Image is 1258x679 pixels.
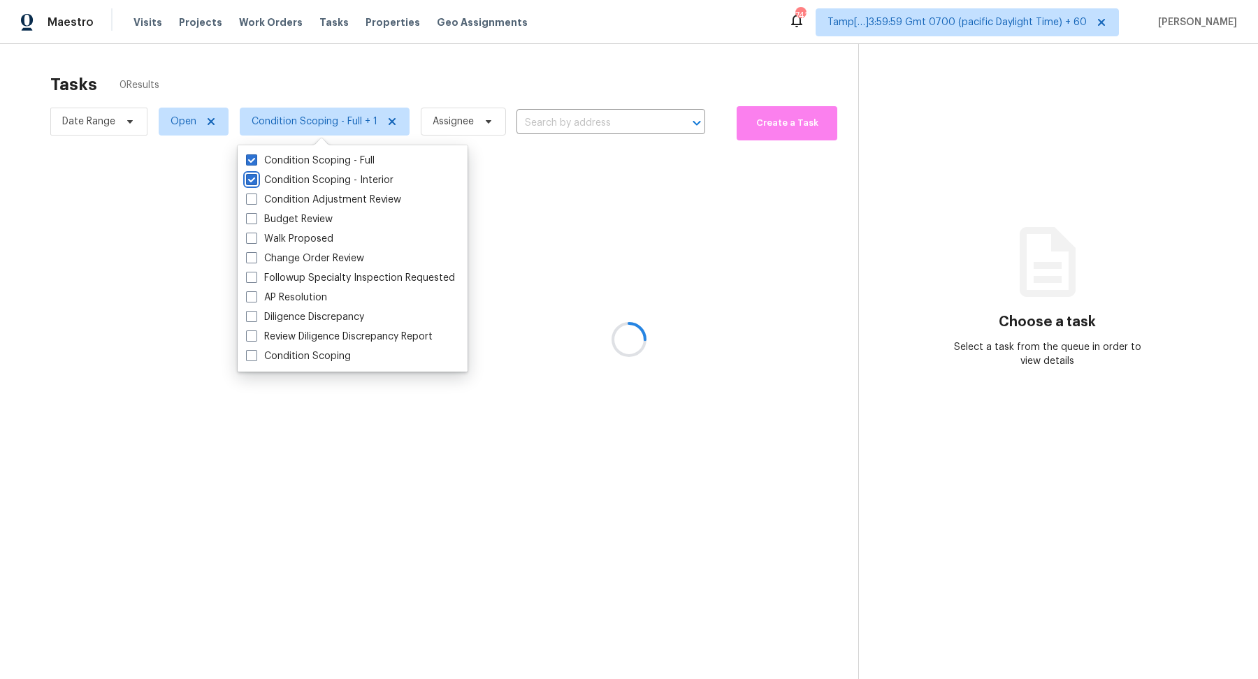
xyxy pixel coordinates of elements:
[246,251,364,265] label: Change Order Review
[246,330,433,344] label: Review Diligence Discrepancy Report
[246,193,401,207] label: Condition Adjustment Review
[246,173,393,187] label: Condition Scoping - Interior
[246,310,364,324] label: Diligence Discrepancy
[795,8,805,22] div: 741
[246,271,455,285] label: Followup Specialty Inspection Requested
[246,349,351,363] label: Condition Scoping
[246,154,375,168] label: Condition Scoping - Full
[246,291,327,305] label: AP Resolution
[246,212,333,226] label: Budget Review
[246,232,333,246] label: Walk Proposed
